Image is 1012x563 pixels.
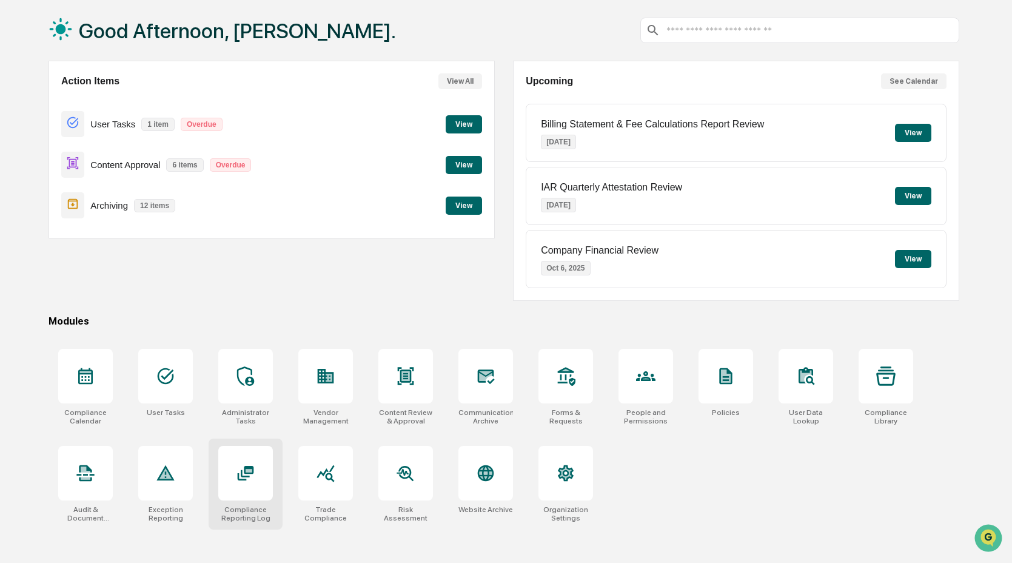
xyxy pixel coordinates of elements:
div: Compliance Library [859,408,913,425]
div: 🖐️ [12,154,22,164]
div: 🗄️ [88,154,98,164]
span: Data Lookup [24,176,76,188]
div: Website Archive [458,505,513,514]
p: Overdue [181,118,223,131]
p: How can we help? [12,25,221,45]
button: View [446,197,482,215]
iframe: Open customer support [973,523,1006,556]
a: 🗄️Attestations [83,148,155,170]
span: Attestations [100,153,150,165]
p: 1 item [141,118,175,131]
div: Modules [49,315,959,327]
a: 🖐️Preclearance [7,148,83,170]
button: View [895,124,931,142]
div: Administrator Tasks [218,408,273,425]
button: View [895,187,931,205]
div: We're available if you need us! [41,105,153,115]
p: Content Approval [90,160,160,170]
a: Powered byPylon [85,205,147,215]
button: View [446,156,482,174]
div: Organization Settings [538,505,593,522]
h2: Upcoming [526,76,573,87]
img: 1746055101610-c473b297-6a78-478c-a979-82029cc54cd1 [12,93,34,115]
p: 12 items [134,199,175,212]
span: Pylon [121,206,147,215]
button: View All [438,73,482,89]
p: Overdue [210,158,252,172]
div: People and Permissions [618,408,673,425]
a: View [446,118,482,129]
div: Risk Assessment [378,505,433,522]
div: User Tasks [147,408,185,417]
h2: Action Items [61,76,119,87]
a: 🔎Data Lookup [7,171,81,193]
p: IAR Quarterly Attestation Review [541,182,682,193]
div: Communications Archive [458,408,513,425]
a: View [446,158,482,170]
div: User Data Lookup [779,408,833,425]
p: Company Financial Review [541,245,658,256]
div: 🔎 [12,177,22,187]
button: Start new chat [206,96,221,111]
div: Audit & Document Logs [58,505,113,522]
div: Exception Reporting [138,505,193,522]
button: View [895,250,931,268]
div: Trade Compliance [298,505,353,522]
div: Policies [712,408,740,417]
p: [DATE] [541,198,576,212]
p: User Tasks [90,119,135,129]
button: See Calendar [881,73,947,89]
p: 6 items [166,158,203,172]
div: Forms & Requests [538,408,593,425]
h1: Good Afternoon, [PERSON_NAME]. [79,19,396,43]
div: Vendor Management [298,408,353,425]
p: Archiving [90,200,128,211]
div: Content Review & Approval [378,408,433,425]
div: Compliance Calendar [58,408,113,425]
p: Billing Statement & Fee Calculations Report Review [541,119,764,130]
button: View [446,115,482,133]
p: [DATE] [541,135,576,149]
div: Compliance Reporting Log [218,505,273,522]
div: Start new chat [41,93,199,105]
p: Oct 6, 2025 [541,261,590,275]
a: View [446,199,482,211]
span: Preclearance [24,153,78,165]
